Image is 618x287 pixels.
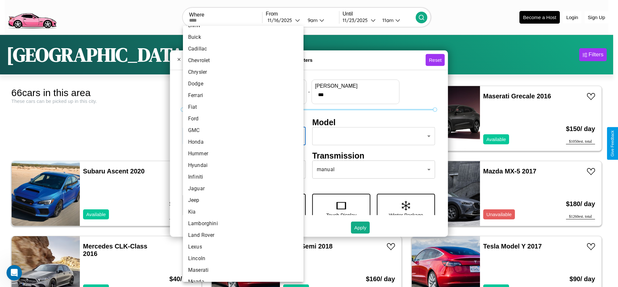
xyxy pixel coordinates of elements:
li: Honda [183,136,304,148]
li: Dodge [183,78,304,90]
li: Infiniti [183,171,304,183]
li: Cadillac [183,43,304,55]
li: Land Rover [183,229,304,241]
li: Jaguar [183,183,304,194]
li: GMC [183,125,304,136]
li: Buick [183,31,304,43]
li: Hummer [183,148,304,160]
li: Lincoln [183,253,304,264]
li: Kia [183,206,304,218]
li: Fiat [183,101,304,113]
iframe: Intercom live chat [6,265,22,281]
li: Maserati [183,264,304,276]
li: Ford [183,113,304,125]
li: Chrysler [183,66,304,78]
li: Chevrolet [183,55,304,66]
li: Ferrari [183,90,304,101]
li: Jeep [183,194,304,206]
li: Hyundai [183,160,304,171]
li: Lamborghini [183,218,304,229]
li: Lexus [183,241,304,253]
div: Give Feedback [610,130,615,157]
